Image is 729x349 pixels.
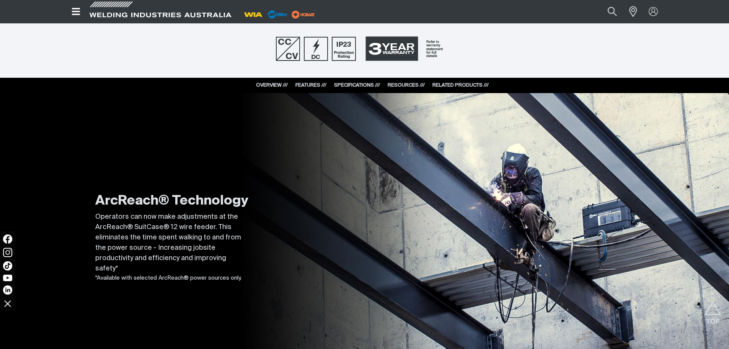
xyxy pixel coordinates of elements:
a: 3 Year Warranty [360,33,453,64]
img: hide socials [1,297,14,310]
img: IP23 Protection Rating [332,37,356,61]
a: SPECIFICATIONS /// [334,83,380,88]
img: DC [304,37,328,61]
img: TikTok [3,261,12,270]
strong: ArcReach® Technology [95,195,248,208]
img: Facebook [3,234,12,244]
img: CC/CV [276,37,300,61]
img: Instagram [3,248,12,257]
p: Operators can now make adjustments at the ArcReach® SuitCase® 12 wire feeder. This eliminates the... [95,212,248,274]
img: LinkedIn [3,285,12,295]
a: RELATED PRODUCTS /// [432,83,489,88]
a: miller [289,11,317,17]
a: RESOURCES /// [388,83,425,88]
img: miller [289,9,317,20]
button: Scroll to top [704,301,721,318]
p: *Available with selected ArcReach® power sources only. [95,274,248,283]
a: FEATURES /// [295,83,326,88]
button: Search products [599,3,625,20]
img: YouTube [3,275,12,281]
a: OVERVIEW /// [256,83,288,88]
input: Product name or item number... [589,3,625,20]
